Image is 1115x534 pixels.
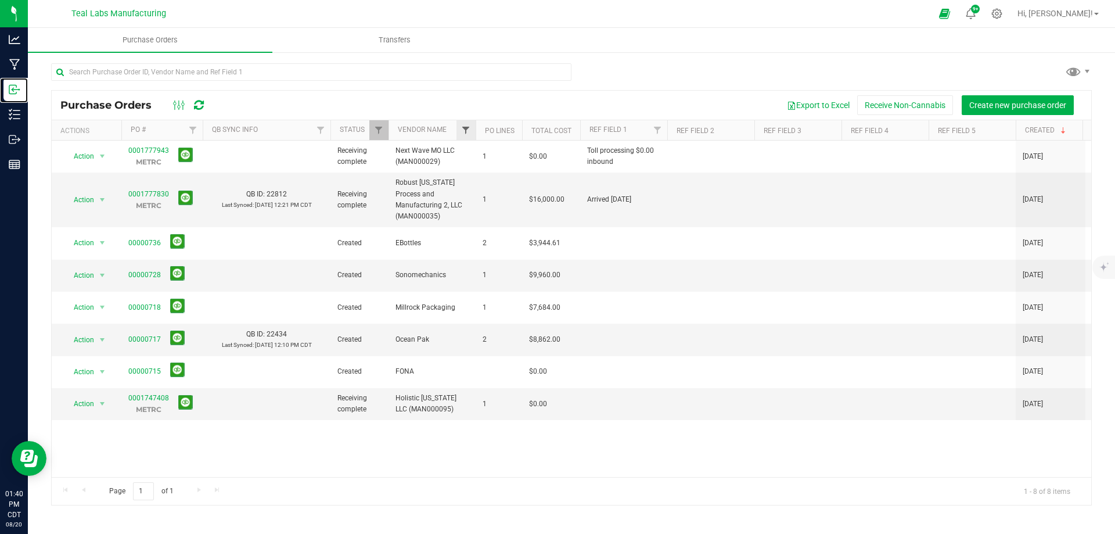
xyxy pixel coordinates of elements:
[931,2,958,25] span: Open Ecommerce Menu
[133,482,154,500] input: 1
[1023,194,1043,205] span: [DATE]
[395,238,469,249] span: EBottles
[63,299,95,316] span: Action
[128,335,161,343] a: 00000717
[857,95,953,115] button: Receive Non-Cannabis
[764,127,801,135] a: Ref Field 3
[337,366,382,377] span: Created
[63,364,95,380] span: Action
[63,332,95,348] span: Action
[95,267,110,284] span: select
[63,396,95,412] span: Action
[12,441,46,476] iframe: Resource center
[71,9,166,19] span: Teal Labs Manufacturing
[369,120,389,140] a: Filter
[184,120,203,140] a: Filter
[5,489,23,520] p: 01:40 PM CDT
[398,126,447,134] a: Vendor Name
[337,270,382,281] span: Created
[587,145,660,167] span: Toll processing $0.00 inbound
[529,238,560,249] span: $3,944.61
[531,127,571,135] a: Total Cost
[969,101,1066,110] span: Create new purchase order
[962,95,1074,115] button: Create new purchase order
[267,190,287,198] span: 22812
[340,126,365,134] a: Status
[1023,366,1043,377] span: [DATE]
[395,393,469,415] span: Holistic [US_STATE] LLC (MAN000095)
[851,127,889,135] a: Ref Field 4
[128,271,161,279] a: 00000728
[529,399,547,410] span: $0.00
[483,302,515,313] span: 1
[63,148,95,164] span: Action
[255,342,312,348] span: [DATE] 12:10 PM CDT
[483,270,515,281] span: 1
[128,404,169,415] p: METRC
[779,95,857,115] button: Export to Excel
[267,330,287,338] span: 22434
[337,238,382,249] span: Created
[5,520,23,529] p: 08/20
[222,342,254,348] span: Last Synced:
[973,7,978,12] span: 9+
[337,302,382,313] span: Created
[272,28,517,52] a: Transfers
[529,194,564,205] span: $16,000.00
[337,189,382,211] span: Receiving complete
[483,194,515,205] span: 1
[589,126,627,134] a: Ref Field 1
[128,239,161,247] a: 00000736
[9,159,20,170] inline-svg: Reports
[60,127,117,135] div: Actions
[529,334,560,345] span: $8,862.00
[483,334,515,345] span: 2
[107,35,193,45] span: Purchase Orders
[222,202,254,208] span: Last Synced:
[1023,302,1043,313] span: [DATE]
[128,190,169,198] a: 0001777830
[677,127,714,135] a: Ref Field 2
[529,151,547,162] span: $0.00
[246,190,265,198] span: QB ID:
[529,302,560,313] span: $7,684.00
[9,59,20,70] inline-svg: Manufacturing
[363,35,426,45] span: Transfers
[1023,399,1043,410] span: [DATE]
[51,63,571,81] input: Search Purchase Order ID, Vendor Name and Ref Field 1
[483,151,515,162] span: 1
[938,127,976,135] a: Ref Field 5
[1017,9,1093,18] span: Hi, [PERSON_NAME]!
[246,330,265,338] span: QB ID:
[255,202,312,208] span: [DATE] 12:21 PM CDT
[9,34,20,45] inline-svg: Analytics
[128,146,169,155] a: 0001777943
[483,238,515,249] span: 2
[1023,238,1043,249] span: [DATE]
[131,126,146,134] a: PO #
[1023,151,1043,162] span: [DATE]
[95,148,110,164] span: select
[337,145,382,167] span: Receiving complete
[395,302,469,313] span: Millrock Packaging
[1025,126,1068,134] a: Created
[395,270,469,281] span: Sonomechanics
[395,177,469,222] span: Robust [US_STATE] Process and Manufacturing 2, LLC (MAN000035)
[95,396,110,412] span: select
[9,109,20,120] inline-svg: Inventory
[337,334,382,345] span: Created
[395,334,469,345] span: Ocean Pak
[95,299,110,316] span: select
[128,367,161,375] a: 00000715
[128,303,161,311] a: 00000718
[95,364,110,380] span: select
[63,192,95,208] span: Action
[311,120,330,140] a: Filter
[95,332,110,348] span: select
[95,192,110,208] span: select
[95,235,110,251] span: select
[128,156,169,167] p: METRC
[128,200,169,211] p: METRC
[990,8,1004,19] div: Manage settings
[28,28,272,52] a: Purchase Orders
